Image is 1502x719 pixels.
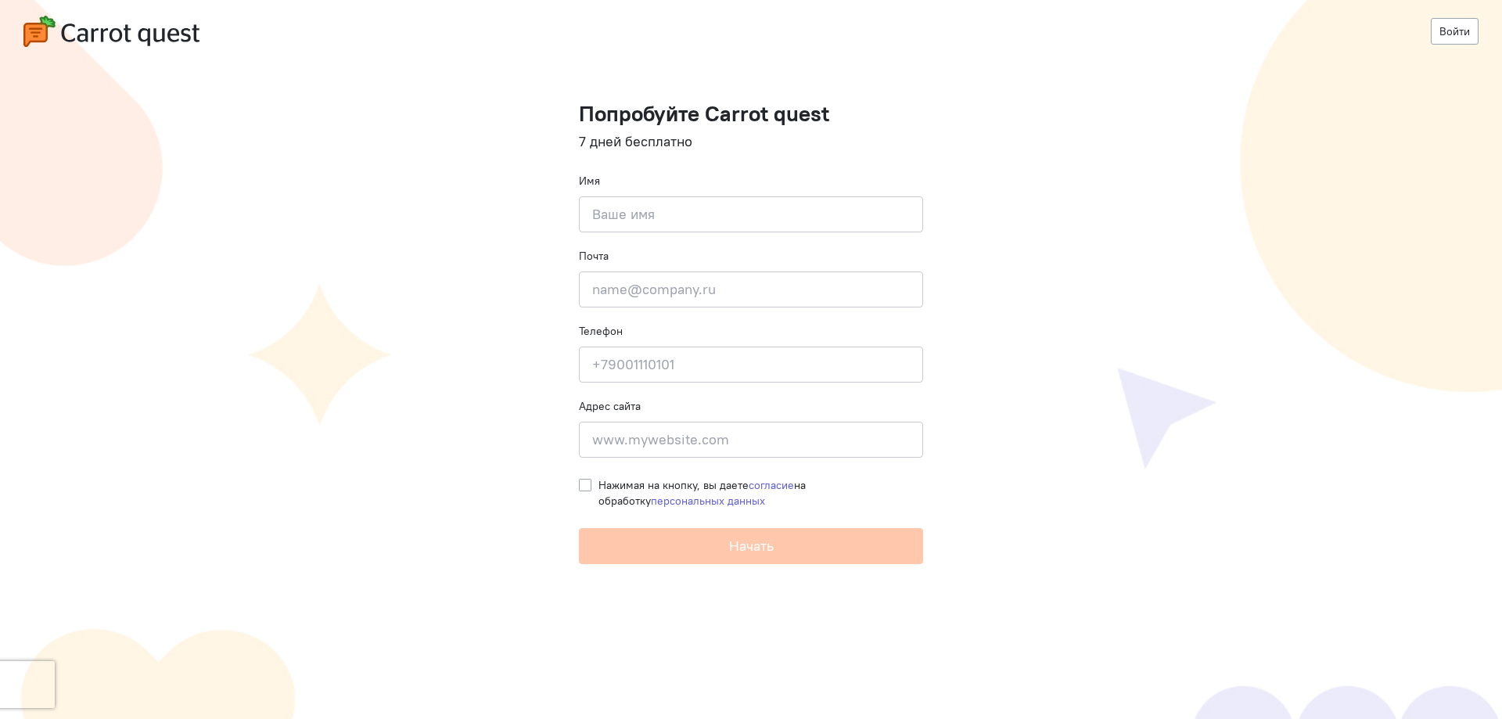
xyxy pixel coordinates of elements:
img: carrot-quest-logo.svg [23,16,199,47]
input: Ваше имя [579,196,923,232]
input: www.mywebsite.com [579,422,923,458]
label: Имя [579,173,600,189]
span: Нажимая на кнопку, вы даете на обработку [598,478,806,508]
label: Адрес сайта [579,398,641,414]
label: Телефон [579,323,623,339]
a: Войти [1431,18,1479,45]
input: +79001110101 [579,347,923,383]
h1: Попробуйте Carrot quest [579,102,923,126]
a: персональных данных [651,494,765,508]
label: Почта [579,248,609,264]
input: name@company.ru [579,271,923,307]
a: согласие [749,478,794,492]
h4: 7 дней бесплатно [579,134,923,149]
span: Начать [729,537,774,555]
button: Начать [579,528,923,564]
